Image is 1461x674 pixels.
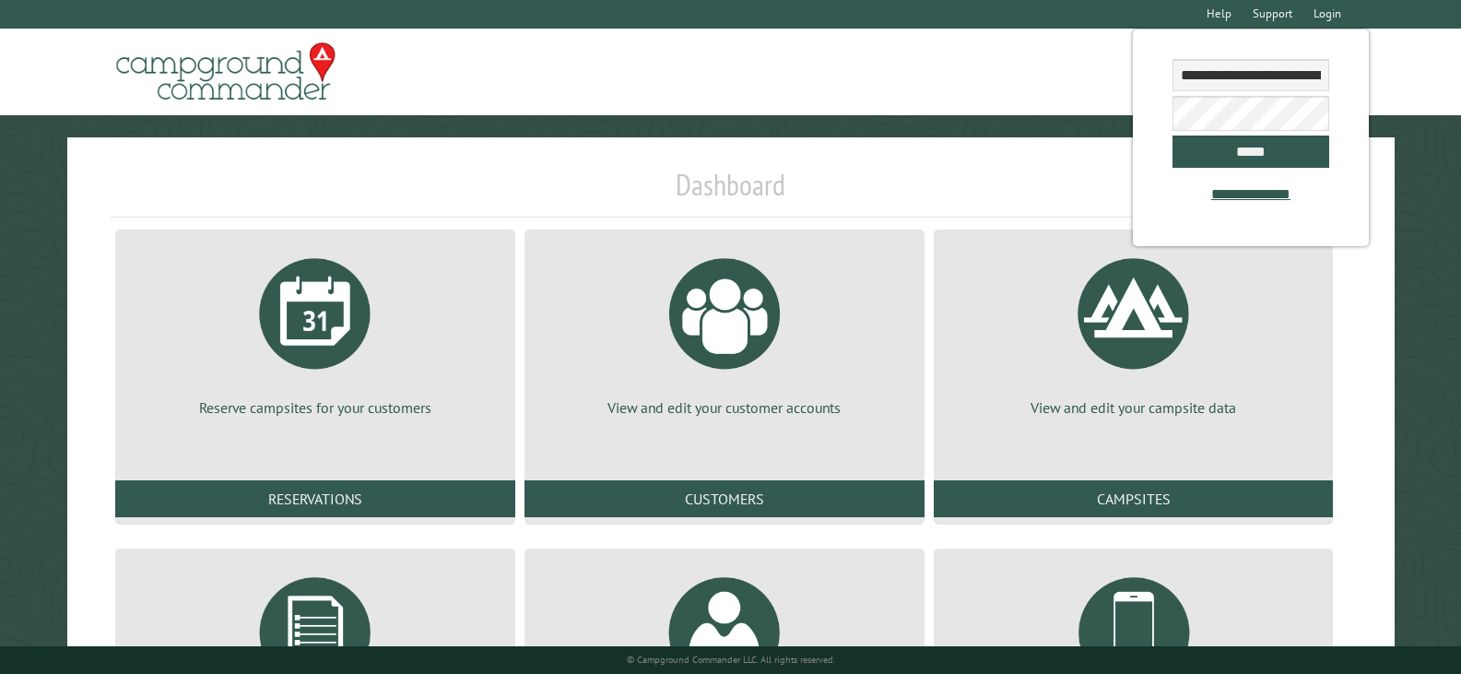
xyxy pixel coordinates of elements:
[547,397,902,418] p: View and edit your customer accounts
[547,244,902,418] a: View and edit your customer accounts
[956,397,1312,418] p: View and edit your campsite data
[111,36,341,108] img: Campground Commander
[524,480,925,517] a: Customers
[137,397,493,418] p: Reserve campsites for your customers
[137,244,493,418] a: Reserve campsites for your customers
[111,167,1350,218] h1: Dashboard
[115,480,515,517] a: Reservations
[956,244,1312,418] a: View and edit your campsite data
[934,480,1334,517] a: Campsites
[627,654,835,666] small: © Campground Commander LLC. All rights reserved.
